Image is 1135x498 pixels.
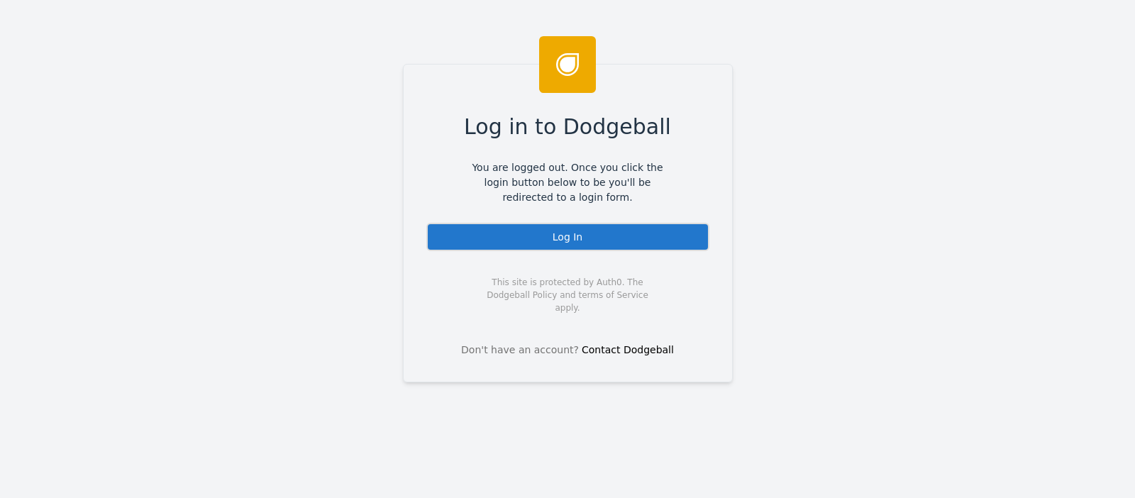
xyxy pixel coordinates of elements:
[464,111,671,143] span: Log in to Dodgeball
[461,343,579,358] span: Don't have an account?
[475,276,661,314] span: This site is protected by Auth0. The Dodgeball Policy and terms of Service apply.
[426,223,709,251] div: Log In
[462,160,674,205] span: You are logged out. Once you click the login button below to be you'll be redirected to a login f...
[582,344,674,355] a: Contact Dodgeball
